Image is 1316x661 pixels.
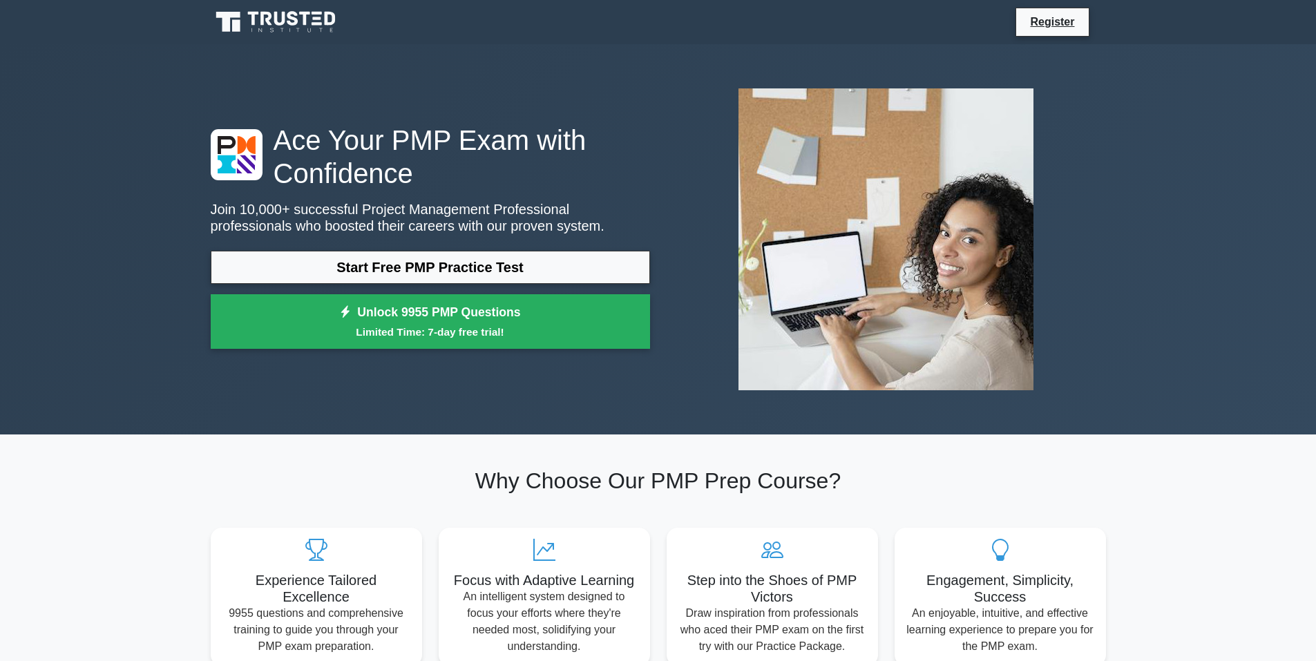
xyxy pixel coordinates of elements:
[211,251,650,284] a: Start Free PMP Practice Test
[906,572,1095,605] h5: Engagement, Simplicity, Success
[228,324,633,340] small: Limited Time: 7-day free trial!
[222,572,411,605] h5: Experience Tailored Excellence
[211,124,650,190] h1: Ace Your PMP Exam with Confidence
[450,588,639,655] p: An intelligent system designed to focus your efforts where they're needed most, solidifying your ...
[450,572,639,588] h5: Focus with Adaptive Learning
[678,572,867,605] h5: Step into the Shoes of PMP Victors
[222,605,411,655] p: 9955 questions and comprehensive training to guide you through your PMP exam preparation.
[211,294,650,349] a: Unlock 9955 PMP QuestionsLimited Time: 7-day free trial!
[678,605,867,655] p: Draw inspiration from professionals who aced their PMP exam on the first try with our Practice Pa...
[906,605,1095,655] p: An enjoyable, intuitive, and effective learning experience to prepare you for the PMP exam.
[211,468,1106,494] h2: Why Choose Our PMP Prep Course?
[211,201,650,234] p: Join 10,000+ successful Project Management Professional professionals who boosted their careers w...
[1022,13,1083,30] a: Register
